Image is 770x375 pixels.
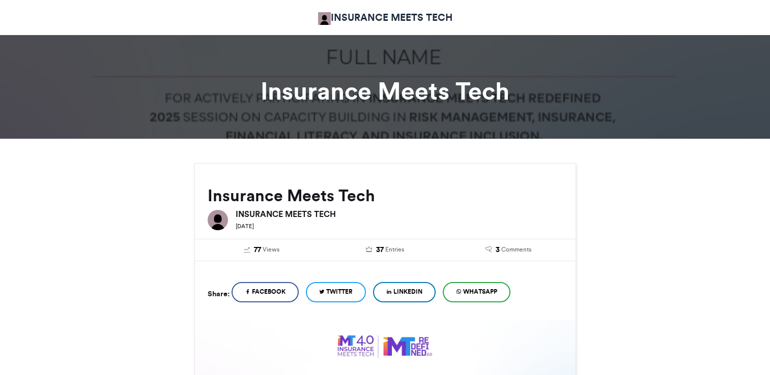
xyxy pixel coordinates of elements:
a: LinkedIn [373,282,436,302]
span: Facebook [252,287,286,296]
a: Twitter [306,282,366,302]
a: 37 Entries [331,244,439,256]
span: Entries [385,245,404,254]
small: [DATE] [236,223,254,230]
span: Twitter [326,287,353,296]
span: Comments [501,245,531,254]
span: 77 [254,244,261,256]
span: LinkedIn [393,287,422,296]
h2: Insurance Meets Tech [208,186,563,205]
a: WhatsApp [443,282,510,302]
h1: Insurance Meets Tech [103,79,668,103]
span: WhatsApp [463,287,497,296]
img: INSURANCE MEETS TECH [208,210,228,230]
span: 3 [496,244,500,256]
a: INSURANCE MEETS TECH [318,10,452,25]
a: 3 Comments [454,244,563,256]
h6: INSURANCE MEETS TECH [236,210,563,218]
h5: Share: [208,287,230,300]
img: IMT Africa [318,12,331,25]
span: Views [263,245,279,254]
a: Facebook [232,282,299,302]
a: 77 Views [208,244,316,256]
span: 37 [376,244,384,256]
